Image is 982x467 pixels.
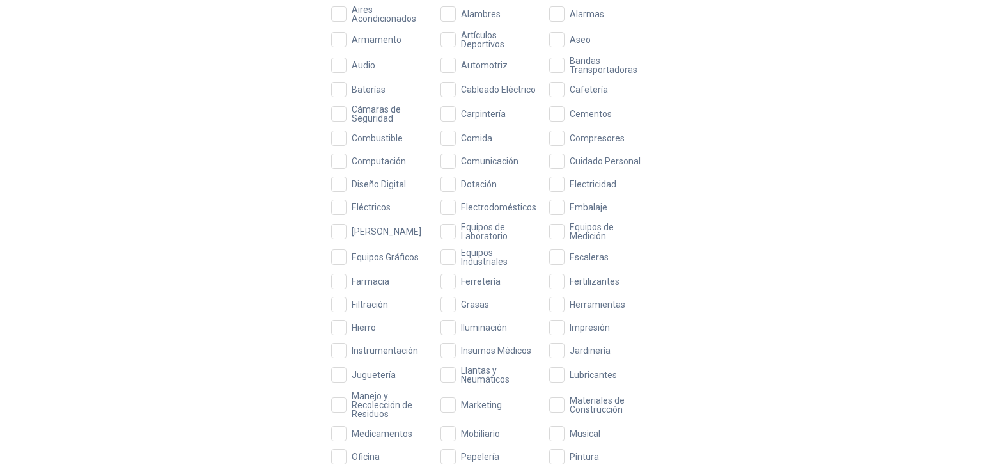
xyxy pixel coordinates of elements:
[347,134,408,143] span: Combustible
[456,10,506,19] span: Alambres
[456,134,497,143] span: Comida
[456,366,542,384] span: Llantas y Neumáticos
[565,346,616,355] span: Jardinería
[347,35,407,44] span: Armamento
[456,61,513,70] span: Automotriz
[565,35,596,44] span: Aseo
[347,277,394,286] span: Farmacia
[456,180,502,189] span: Dotación
[565,10,609,19] span: Alarmas
[456,300,494,309] span: Grasas
[456,85,541,94] span: Cableado Eléctrico
[456,277,506,286] span: Ferretería
[347,180,411,189] span: Diseño Digital
[565,203,612,212] span: Embalaje
[347,323,381,332] span: Hierro
[347,300,393,309] span: Filtración
[456,452,504,461] span: Papelería
[347,253,424,262] span: Equipos Gráficos
[347,85,391,94] span: Baterías
[456,109,511,118] span: Carpintería
[456,248,542,266] span: Equipos Industriales
[456,346,536,355] span: Insumos Médicos
[456,31,542,49] span: Artículos Deportivos
[347,105,433,123] span: Cámaras de Seguridad
[347,346,423,355] span: Instrumentación
[347,370,401,379] span: Juguetería
[565,300,630,309] span: Herramientas
[456,223,542,241] span: Equipos de Laboratorio
[565,223,651,241] span: Equipos de Medición
[347,392,433,418] span: Manejo y Recolección de Residuos
[565,180,621,189] span: Electricidad
[565,56,651,74] span: Bandas Transportadoras
[565,277,625,286] span: Fertilizantes
[456,203,542,212] span: Electrodomésticos
[347,203,396,212] span: Eléctricos
[347,227,426,236] span: [PERSON_NAME]
[456,400,507,409] span: Marketing
[565,429,605,438] span: Musical
[456,429,505,438] span: Mobiliario
[565,109,617,118] span: Cementos
[347,61,380,70] span: Audio
[565,157,646,166] span: Cuidado Personal
[347,5,433,23] span: Aires Acondicionados
[565,323,615,332] span: Impresión
[347,452,385,461] span: Oficina
[565,253,614,262] span: Escaleras
[565,85,613,94] span: Cafetería
[565,396,651,414] span: Materiales de Construcción
[565,370,622,379] span: Lubricantes
[347,157,411,166] span: Computación
[565,134,630,143] span: Compresores
[565,452,604,461] span: Pintura
[456,157,524,166] span: Comunicación
[347,429,417,438] span: Medicamentos
[456,323,512,332] span: Iluminación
